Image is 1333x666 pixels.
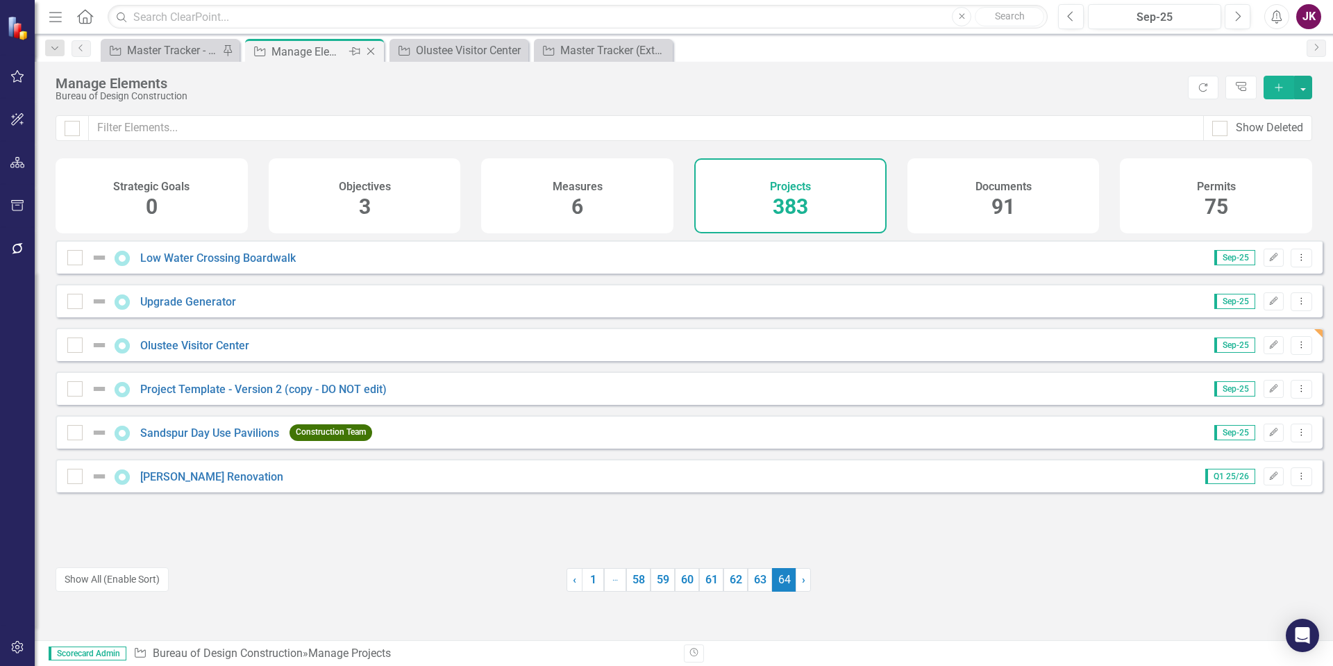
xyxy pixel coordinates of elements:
a: 61 [699,568,723,592]
div: Master Tracker (External) [560,42,669,59]
span: Sep-25 [1214,338,1255,353]
img: Not Defined [91,468,108,485]
h4: Objectives [339,181,391,193]
div: Manage Elements [271,43,346,60]
a: Project Template - Version 2 (copy - DO NOT edit) [140,383,387,396]
a: Master Tracker - Current User [104,42,219,59]
a: 59 [651,568,675,592]
span: 0 [146,194,158,219]
span: 64 [772,568,796,592]
span: 3 [359,194,371,219]
a: Olustee Visitor Center [140,339,249,352]
a: 60 [675,568,699,592]
img: Not Defined [91,337,108,353]
span: 91 [991,194,1015,219]
a: 63 [748,568,772,592]
img: Not Defined [91,381,108,397]
button: Show All (Enable Sort) [56,567,169,592]
button: Search [975,7,1044,26]
a: Master Tracker (External) [537,42,669,59]
a: Low Water Crossing Boardwalk [140,251,296,265]
div: Bureau of Design Construction [56,91,1181,101]
span: Q1 25/26 [1205,469,1255,484]
span: 6 [571,194,583,219]
div: » Manage Projects [133,646,673,662]
div: Show Deleted [1236,120,1303,136]
span: Sep-25 [1214,294,1255,309]
a: Sandspur Day Use Pavilions [140,426,279,440]
span: 75 [1205,194,1228,219]
div: Sep-25 [1093,9,1216,26]
span: Construction Team [290,424,372,440]
a: Upgrade Generator [140,295,236,308]
button: JK [1296,4,1321,29]
span: Search [995,10,1025,22]
input: Search ClearPoint... [108,5,1048,29]
a: 58 [626,568,651,592]
h4: Documents [975,181,1032,193]
a: [PERSON_NAME] Renovation [140,470,283,483]
h4: Strategic Goals [113,181,190,193]
a: 62 [723,568,748,592]
span: ‹ [573,573,576,586]
h4: Measures [553,181,603,193]
h4: Permits [1197,181,1236,193]
a: Olustee Visitor Center [393,42,525,59]
h4: Projects [770,181,811,193]
img: ClearPoint Strategy [7,15,31,40]
div: Open Intercom Messenger [1286,619,1319,652]
input: Filter Elements... [88,115,1204,141]
span: Sep-25 [1214,250,1255,265]
div: Master Tracker - Current User [127,42,219,59]
img: Not Defined [91,293,108,310]
span: Scorecard Admin [49,647,126,660]
span: Sep-25 [1214,425,1255,440]
img: Not Defined [91,424,108,441]
span: › [802,573,805,586]
div: Olustee Visitor Center [416,42,525,59]
a: Bureau of Design Construction [153,647,303,660]
span: 383 [773,194,808,219]
a: 1 [582,568,604,592]
button: Sep-25 [1088,4,1221,29]
img: Not Defined [91,249,108,266]
span: Sep-25 [1214,381,1255,397]
div: Manage Elements [56,76,1181,91]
